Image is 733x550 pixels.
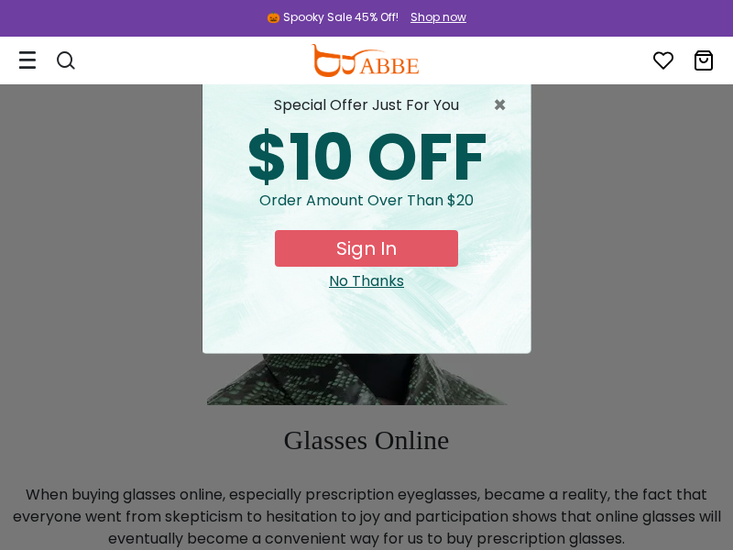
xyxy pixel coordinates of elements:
div: special offer just for you [217,94,516,116]
div: Shop now [410,9,466,26]
div: Close [217,270,516,292]
img: abbeglasses.com [311,44,419,77]
div: 🎃 Spooky Sale 45% Off! [267,9,399,26]
div: Order amount over than $20 [217,190,516,230]
button: Close [493,94,516,116]
a: Shop now [401,9,466,25]
div: $10 OFF [217,126,516,190]
button: Sign In [275,230,458,267]
span: × [493,94,516,116]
